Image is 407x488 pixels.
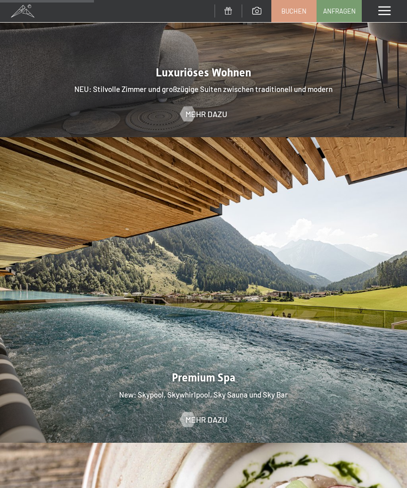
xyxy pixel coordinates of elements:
[317,1,361,22] a: Anfragen
[272,1,316,22] a: Buchen
[185,414,227,425] span: Mehr dazu
[180,414,227,425] a: Mehr dazu
[323,7,356,16] span: Anfragen
[180,109,227,120] a: Mehr dazu
[185,109,227,120] span: Mehr dazu
[281,7,307,16] span: Buchen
